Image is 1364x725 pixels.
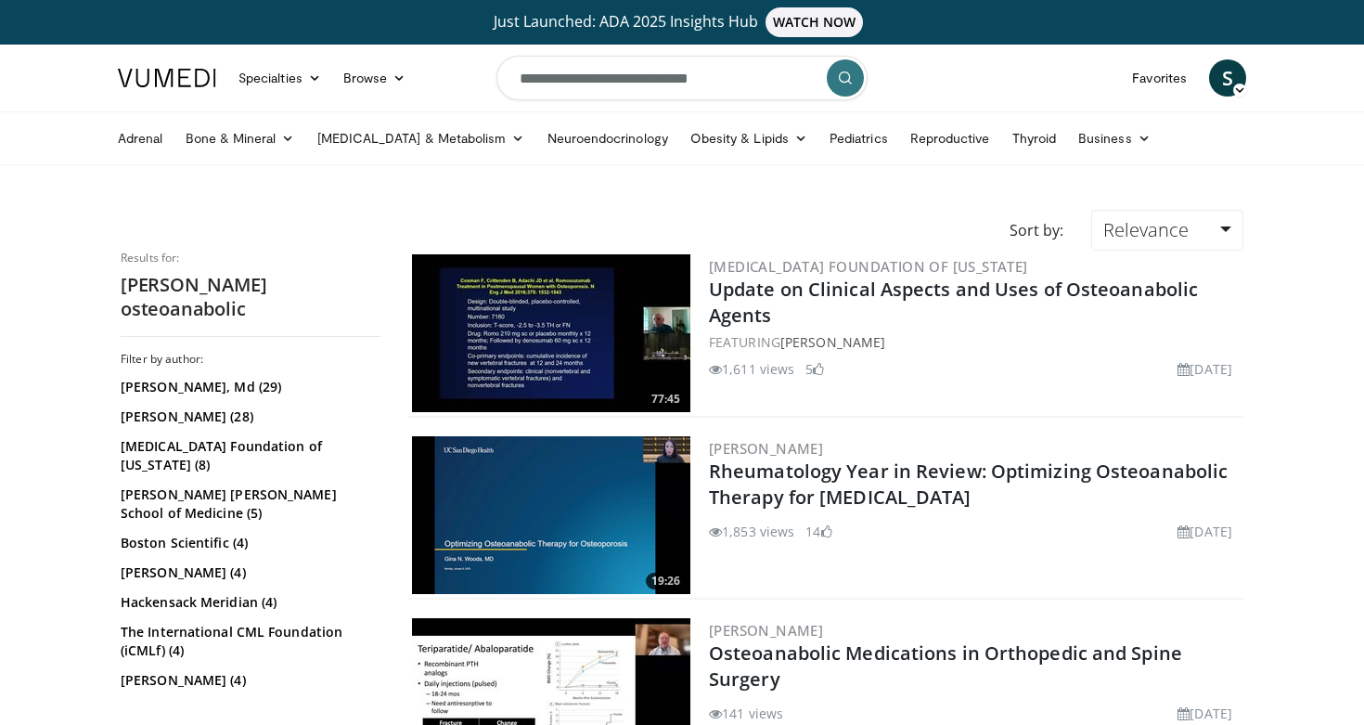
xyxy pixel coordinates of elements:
span: 19:26 [646,573,686,589]
a: Business [1067,120,1162,157]
a: [MEDICAL_DATA] Foundation of [US_STATE] (8) [121,437,376,474]
li: 14 [805,522,831,541]
h2: [PERSON_NAME] osteoanabolic [121,273,380,321]
a: Bone & Mineral [174,120,306,157]
a: Specialties [227,59,332,97]
li: 1,611 views [709,359,794,379]
div: FEATURING [709,332,1240,352]
a: Osteoanabolic Medications in Orthopedic and Spine Surgery [709,641,1182,692]
div: Sort by: [996,210,1077,251]
a: [MEDICAL_DATA] & Metabolism [306,120,536,157]
a: Favorites [1121,59,1198,97]
a: Obesity & Lipids [679,120,818,157]
span: 77:45 [646,391,686,408]
a: [PERSON_NAME], Md (29) [121,378,376,396]
a: [PERSON_NAME] (4) [121,671,376,690]
h3: Filter by author: [121,352,380,367]
a: Pediatrics [818,120,899,157]
img: VuMedi Logo [118,69,216,87]
a: S [1209,59,1246,97]
li: [DATE] [1177,522,1232,541]
li: [DATE] [1177,359,1232,379]
a: Just Launched: ADA 2025 Insights HubWATCH NOW [121,7,1243,37]
li: 141 views [709,704,783,723]
a: Thyroid [1001,120,1068,157]
a: Update on Clinical Aspects and Uses of Osteoanabolic Agents [709,277,1198,328]
a: Neuroendocrinology [536,120,679,157]
a: Hackensack Meridian (4) [121,593,376,612]
a: [PERSON_NAME] [709,621,823,640]
a: Relevance [1091,210,1243,251]
a: [PERSON_NAME] [780,333,885,351]
span: Relevance [1103,217,1189,242]
a: Reproductive [899,120,1001,157]
a: [PERSON_NAME] (28) [121,408,376,426]
li: 1,853 views [709,522,794,541]
a: Rheumatology Year in Review: Optimizing Osteoanabolic Therapy for [MEDICAL_DATA] [709,459,1228,510]
a: Adrenal [107,120,174,157]
a: Browse [332,59,418,97]
li: [DATE] [1177,704,1232,723]
a: [MEDICAL_DATA] Foundation of [US_STATE] [709,257,1028,276]
a: [PERSON_NAME] [709,439,823,458]
img: a7f0f299-f10b-459f-8f61-982bd691e425.png.300x170_q85_crop-smart_upscale.png [412,436,690,594]
img: 8df45cd0-2c56-44e6-a833-340e21ef3e44.300x170_q85_crop-smart_upscale.jpg [412,254,690,412]
span: WATCH NOW [766,7,864,37]
a: The International CML Foundation (iCMLf) (4) [121,623,376,660]
p: Results for: [121,251,380,265]
a: Boston Scientific (4) [121,534,376,552]
a: 19:26 [412,436,690,594]
input: Search topics, interventions [496,56,868,100]
a: [PERSON_NAME] [PERSON_NAME] School of Medicine (5) [121,485,376,523]
a: 77:45 [412,254,690,412]
a: [PERSON_NAME] (4) [121,563,376,582]
li: 5 [805,359,824,379]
